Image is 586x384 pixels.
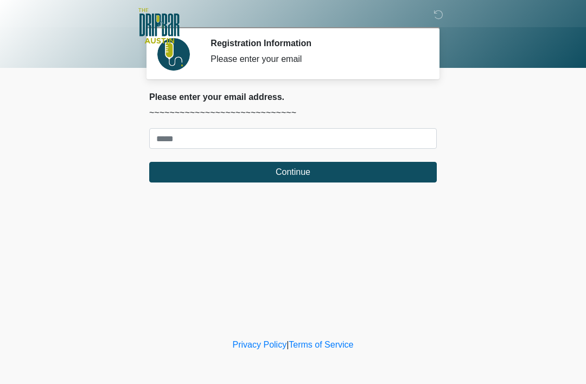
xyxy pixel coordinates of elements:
a: | [286,340,289,349]
img: Agent Avatar [157,38,190,71]
h2: Please enter your email address. [149,92,437,102]
p: ~~~~~~~~~~~~~~~~~~~~~~~~~~~~~ [149,106,437,119]
button: Continue [149,162,437,182]
a: Terms of Service [289,340,353,349]
div: Please enter your email [211,53,421,66]
img: The DRIPBaR - Austin The Domain Logo [138,8,180,43]
a: Privacy Policy [233,340,287,349]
